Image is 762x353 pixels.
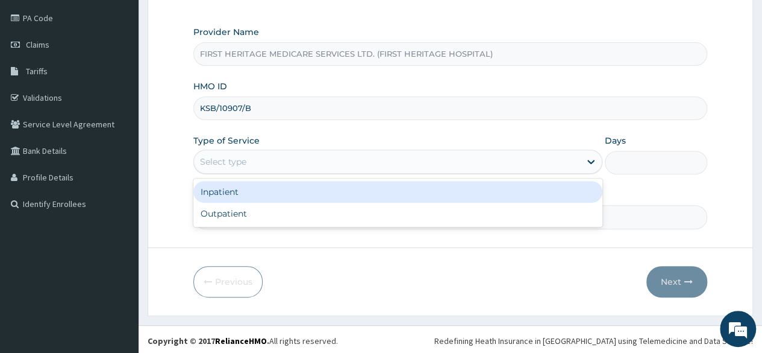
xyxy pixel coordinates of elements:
[193,80,227,92] label: HMO ID
[22,60,49,91] img: d_794563401_company_1708531726252_794563401
[6,229,230,272] textarea: Type your message and hit 'Enter'
[26,66,48,77] span: Tariffs
[26,39,49,50] span: Claims
[200,156,246,168] div: Select type
[63,68,202,83] div: Chat with us now
[193,266,263,297] button: Previous
[70,102,166,224] span: We're online!
[198,6,226,35] div: Minimize live chat window
[193,135,260,147] label: Type of Service
[605,135,626,147] label: Days
[193,181,602,203] div: Inpatient
[193,203,602,224] div: Outpatient
[215,336,267,346] a: RelianceHMO
[193,26,259,38] label: Provider Name
[646,266,707,297] button: Next
[148,336,269,346] strong: Copyright © 2017 .
[193,97,707,120] input: Enter HMO ID
[434,335,753,347] div: Redefining Heath Insurance in [GEOGRAPHIC_DATA] using Telemedicine and Data Science!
